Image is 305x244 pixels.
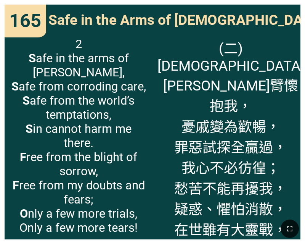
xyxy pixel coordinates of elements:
[9,10,41,32] span: 165
[29,51,36,65] b: S
[11,79,19,94] b: S
[22,94,30,108] b: S
[20,207,28,221] b: O
[26,122,33,136] b: S
[20,150,26,164] b: F
[10,37,148,235] span: 2 afe in the arms of [PERSON_NAME], afe from corroding care, afe from the world’s temptations, in...
[13,178,19,192] b: F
